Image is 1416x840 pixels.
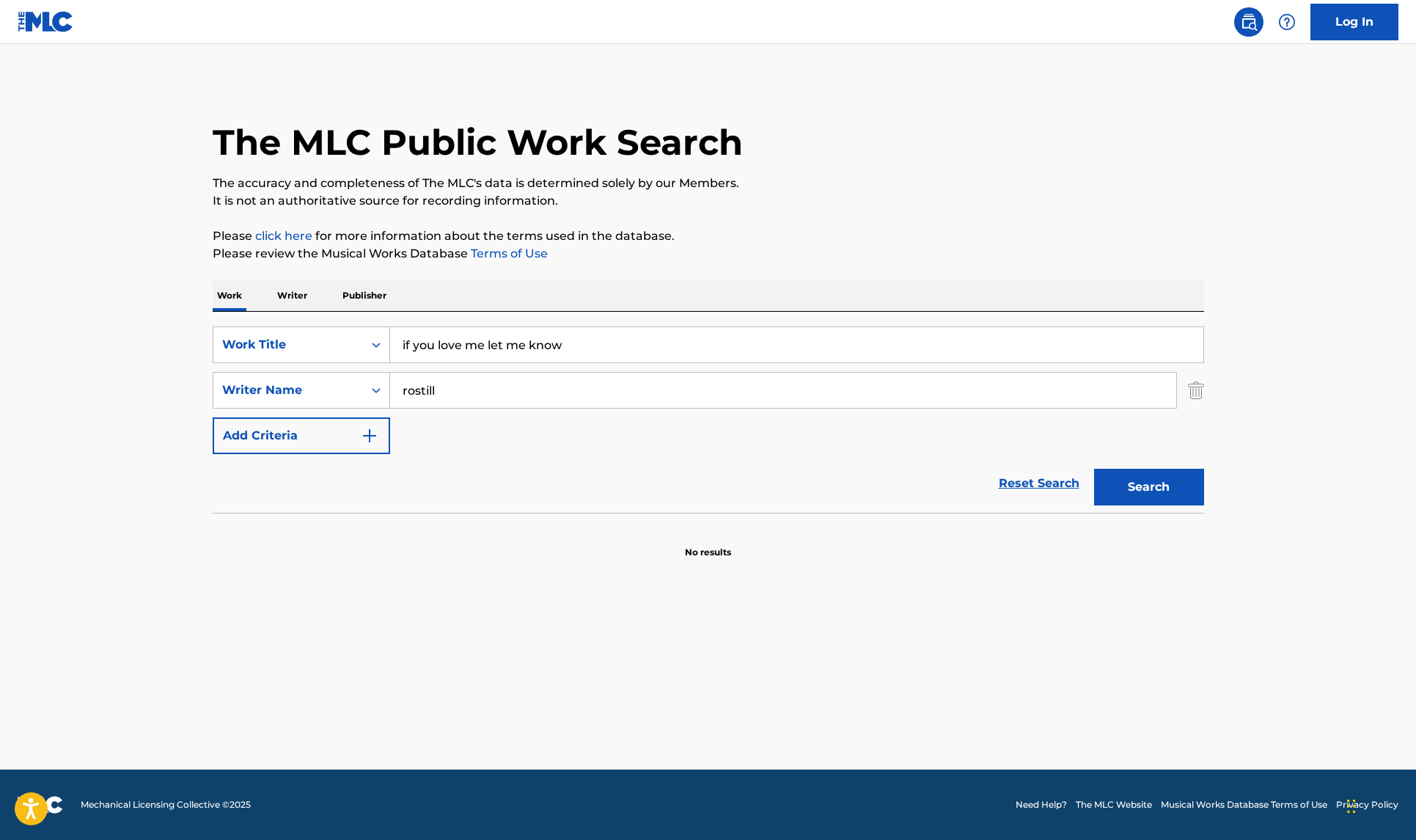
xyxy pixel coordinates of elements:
div: Help [1272,7,1302,37]
button: Search [1094,469,1204,505]
a: Terms of Use [468,246,548,260]
iframe: Chat Widget [1343,770,1416,840]
a: Privacy Policy [1336,798,1398,811]
a: Reset Search [991,467,1087,500]
a: Musical Works Database Terms of Use [1161,798,1327,811]
img: help [1278,13,1296,31]
p: Please review the Musical Works Database [213,245,1204,263]
a: Need Help? [1016,798,1067,811]
div: Writer Name [222,381,354,399]
div: Work Title [222,336,354,354]
form: Search Form [213,326,1204,513]
p: It is not an authoritative source for recording information. [213,192,1204,210]
p: No results [685,528,731,559]
span: Mechanical Licensing Collective © 2025 [81,798,251,811]
img: MLC Logo [18,11,74,32]
a: The MLC Website [1076,798,1152,811]
a: click here [255,229,312,243]
p: Please for more information about the terms used in the database. [213,227,1204,245]
p: Publisher [338,280,391,311]
a: Public Search [1234,7,1263,37]
p: Writer [273,280,312,311]
button: Add Criteria [213,417,390,454]
img: search [1240,13,1258,31]
h1: The MLC Public Work Search [213,120,743,164]
p: The accuracy and completeness of The MLC's data is determined solely by our Members. [213,175,1204,192]
img: 9d2ae6d4665cec9f34b9.svg [361,427,378,445]
div: Drag [1347,784,1356,828]
img: logo [18,796,63,814]
img: Delete Criterion [1188,372,1204,409]
p: Work [213,280,246,311]
a: Log In [1310,4,1398,40]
